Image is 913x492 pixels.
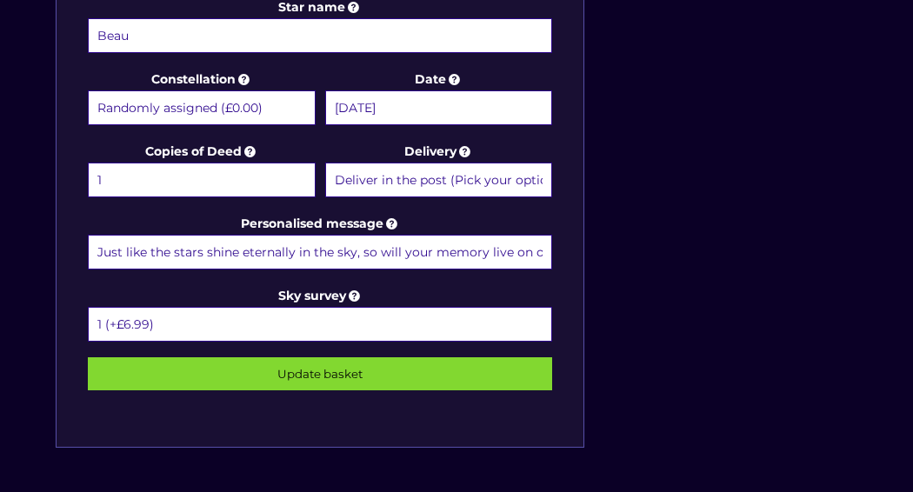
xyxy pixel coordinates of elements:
[278,288,363,303] a: Sky survey
[88,357,552,390] input: Update basket
[325,90,553,125] input: Date
[325,163,553,197] select: Delivery
[325,69,553,128] label: Date
[88,163,316,197] select: Copies of Deed
[88,141,316,200] label: Copies of Deed
[325,141,553,200] label: Delivery
[88,307,552,342] select: Sky survey
[88,18,552,53] input: Star name
[88,235,552,269] input: Personalised message
[88,69,316,128] label: Constellation
[88,90,316,125] select: Constellation
[88,213,552,272] label: Personalised message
